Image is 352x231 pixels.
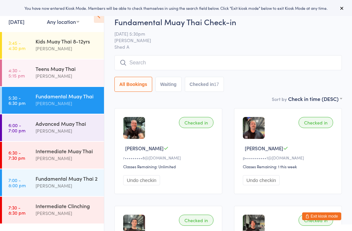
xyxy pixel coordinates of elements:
[8,177,26,188] time: 7:00 - 8:00 pm
[243,164,335,169] div: Classes Remaining: 1 this week
[2,142,104,169] a: 6:30 -7:30 pmIntermediate Muay Thai[PERSON_NAME]
[243,175,280,185] button: Undo checkin
[2,169,104,196] a: 7:00 -8:00 pmFundamental Muay Thai 2[PERSON_NAME]
[36,65,98,72] div: Teens Muay Thai
[123,155,215,160] div: r•••••••••8@[DOMAIN_NAME]
[8,40,25,51] time: 3:45 - 4:30 pm
[125,145,164,152] span: [PERSON_NAME]
[185,77,224,92] button: Checked in17
[114,16,342,27] h2: Fundamental Muay Thai Check-in
[8,18,24,25] a: [DATE]
[36,100,98,107] div: [PERSON_NAME]
[8,205,25,215] time: 7:30 - 8:30 pm
[36,147,98,155] div: Intermediate Muay Thai
[2,197,104,223] a: 7:30 -8:30 pmIntermediate Clinching[PERSON_NAME]
[47,18,79,25] div: Any location
[214,82,219,87] div: 17
[114,77,152,92] button: All Bookings
[114,43,342,50] span: Shed A
[123,117,145,139] img: image1751270437.png
[36,45,98,52] div: [PERSON_NAME]
[8,68,25,78] time: 4:30 - 5:15 pm
[179,117,213,128] div: Checked in
[243,155,335,160] div: p•••••••••••1@[DOMAIN_NAME]
[302,212,341,220] button: Exit kiosk mode
[36,72,98,80] div: [PERSON_NAME]
[36,182,98,190] div: [PERSON_NAME]
[245,145,283,152] span: [PERSON_NAME]
[36,92,98,100] div: Fundamental Muay Thai
[123,175,160,185] button: Undo checkin
[36,175,98,182] div: Fundamental Muay Thai 2
[36,155,98,162] div: [PERSON_NAME]
[123,164,215,169] div: Classes Remaining: Unlimited
[2,59,104,86] a: 4:30 -5:15 pmTeens Muay Thai[PERSON_NAME]
[36,38,98,45] div: Kids Muay Thai 8-12yrs
[179,215,213,226] div: Checked in
[8,123,25,133] time: 6:00 - 7:00 pm
[114,30,332,37] span: [DATE] 5:30pm
[36,209,98,217] div: [PERSON_NAME]
[299,117,333,128] div: Checked in
[243,117,265,139] img: image1751266929.png
[155,77,182,92] button: Waiting
[114,37,332,43] span: [PERSON_NAME]
[36,120,98,127] div: Advanced Muay Thai
[36,202,98,209] div: Intermediate Clinching
[114,55,342,70] input: Search
[8,95,25,106] time: 5:30 - 6:30 pm
[2,87,104,114] a: 5:30 -6:30 pmFundamental Muay Thai[PERSON_NAME]
[8,150,25,160] time: 6:30 - 7:30 pm
[2,114,104,141] a: 6:00 -7:00 pmAdvanced Muay Thai[PERSON_NAME]
[36,127,98,135] div: [PERSON_NAME]
[2,32,104,59] a: 3:45 -4:30 pmKids Muay Thai 8-12yrs[PERSON_NAME]
[288,95,342,102] div: Check in time (DESC)
[272,96,287,102] label: Sort by
[10,5,342,11] div: You have now entered Kiosk Mode. Members will be able to check themselves in using the search fie...
[299,215,333,226] div: Checked in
